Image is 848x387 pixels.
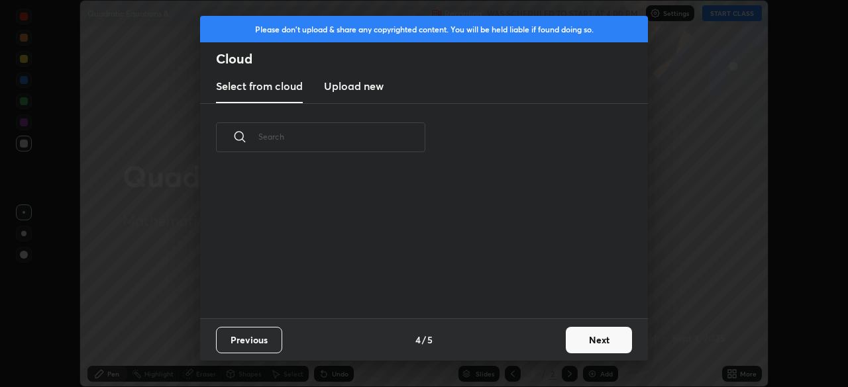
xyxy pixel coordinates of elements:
h4: / [422,333,426,347]
h4: 5 [427,333,433,347]
h2: Cloud [216,50,648,67]
div: Please don't upload & share any copyrighted content. You will be held liable if found doing so. [200,16,648,42]
h3: Upload new [324,78,384,94]
button: Next [566,327,632,353]
h4: 4 [415,333,421,347]
h3: Select from cloud [216,78,303,94]
button: Previous [216,327,282,353]
input: Search [258,108,425,165]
